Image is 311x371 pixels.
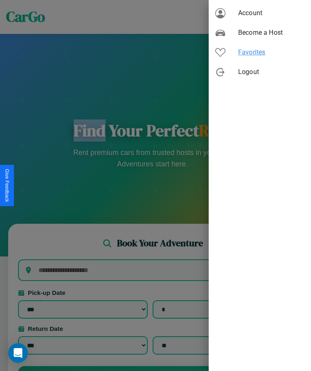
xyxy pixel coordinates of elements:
div: Logout [209,62,311,82]
span: Account [238,8,304,18]
span: Become a Host [238,28,304,38]
div: Favorites [209,43,311,62]
div: Become a Host [209,23,311,43]
span: Logout [238,67,304,77]
div: Account [209,3,311,23]
div: Open Intercom Messenger [8,343,28,363]
div: Give Feedback [4,169,10,202]
span: Favorites [238,47,304,57]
